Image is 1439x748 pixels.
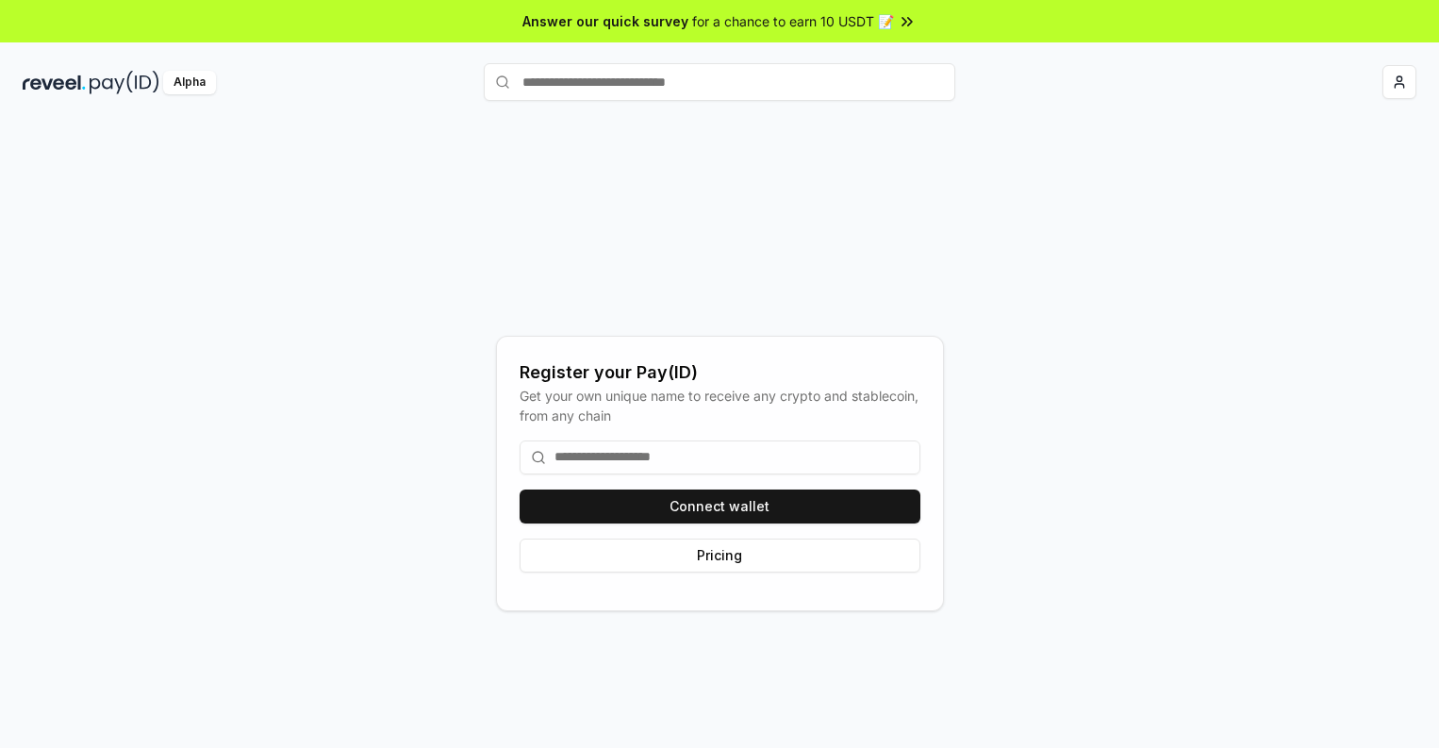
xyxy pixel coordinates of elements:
div: Alpha [163,71,216,94]
span: Answer our quick survey [522,11,688,31]
div: Get your own unique name to receive any crypto and stablecoin, from any chain [520,386,920,425]
button: Pricing [520,539,920,573]
span: for a chance to earn 10 USDT 📝 [692,11,894,31]
div: Register your Pay(ID) [520,359,920,386]
img: reveel_dark [23,71,86,94]
button: Connect wallet [520,490,920,524]
img: pay_id [90,71,159,94]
